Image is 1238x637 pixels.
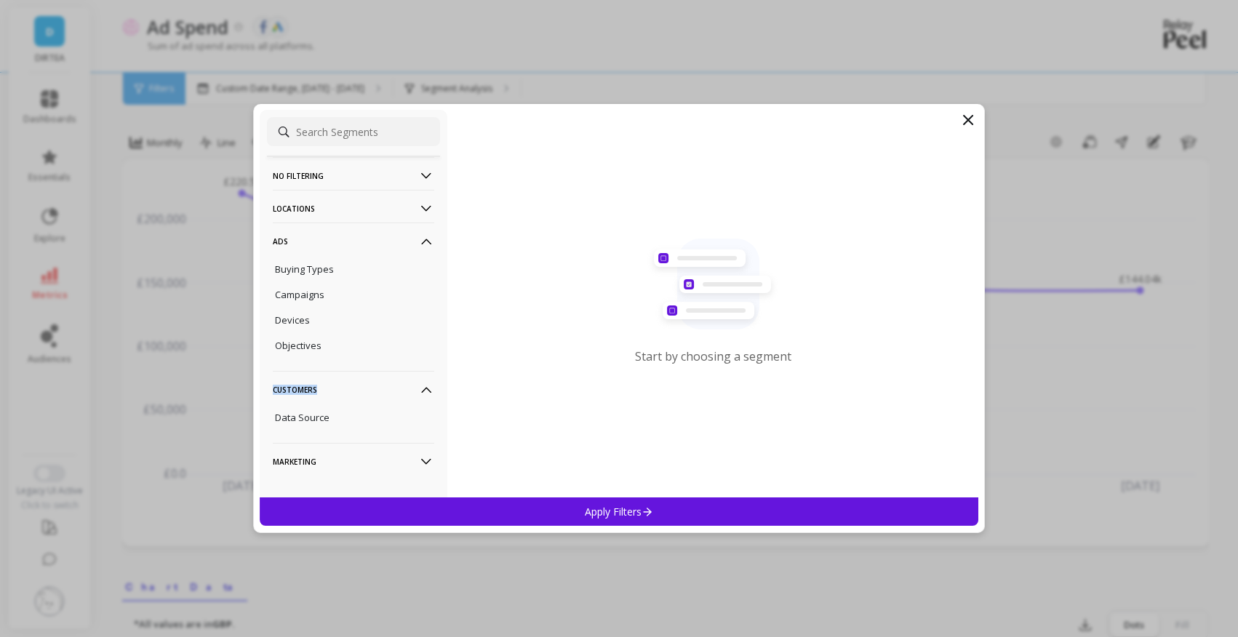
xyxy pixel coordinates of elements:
[267,117,440,146] input: Search Segments
[273,443,434,480] p: Marketing
[635,348,791,364] p: Start by choosing a segment
[273,371,434,408] p: Customers
[275,263,334,276] p: Buying Types
[273,223,434,260] p: Ads
[585,505,654,518] p: Apply Filters
[273,190,434,227] p: Locations
[275,313,310,326] p: Devices
[273,157,434,194] p: No filtering
[275,339,322,352] p: Objectives
[275,288,324,301] p: Campaigns
[275,411,330,424] p: Data Source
